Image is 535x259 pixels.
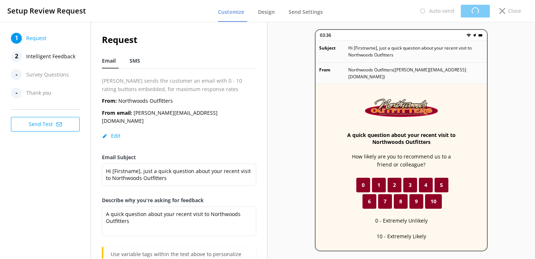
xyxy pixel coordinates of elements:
[11,69,22,80] div: -
[258,8,275,16] span: Design
[348,66,483,80] p: Northwoods Outfitters ( [PERSON_NAME][EMAIL_ADDRESS][DOMAIN_NAME] )
[319,44,348,58] p: Subject
[102,196,256,204] label: Describe why you're asking for feedback
[478,33,483,38] img: battery.png
[320,32,331,39] p: 03:36
[431,197,436,205] span: 10
[415,197,418,205] span: 9
[11,117,80,132] button: Send Test
[26,51,75,62] span: Intelligent Feedback
[11,51,22,62] div: 2
[377,232,426,240] p: 10 - Extremely Likely
[348,44,483,58] p: Hi [Firstname], just a quick question about your recent visit to Northwoods Outfitters
[368,197,371,205] span: 6
[319,66,348,80] p: From
[440,181,443,189] span: 5
[11,33,22,44] div: 1
[345,153,458,169] p: How likely are you to recommend us to a friend or colleague?
[102,153,256,161] label: Email Subject
[102,109,132,116] b: From email:
[467,33,471,38] img: wifi.png
[375,217,428,225] p: 0 - Extremely Unlikely
[218,8,244,16] span: Customize
[11,87,22,98] div: -
[102,97,117,104] b: From:
[429,7,454,15] p: Auto-send
[7,5,86,17] h3: Setup Review Request
[102,77,256,93] p: [PERSON_NAME] sends the customer an email with 0 - 10 rating buttons embedded, for maximum respon...
[102,207,256,236] textarea: A quick question about your recent visit to Northwoods Outfitters
[508,7,521,15] p: Close
[102,97,173,105] p: Northwoods Outfitters
[362,181,365,189] span: 0
[102,109,256,125] p: [PERSON_NAME][EMAIL_ADDRESS][DOMAIN_NAME]
[377,181,380,189] span: 1
[130,57,140,64] span: SMS
[424,181,427,189] span: 4
[472,33,477,38] img: near-me.png
[384,197,387,205] span: 7
[102,33,256,47] h2: Request
[102,57,116,64] span: Email
[393,181,396,189] span: 2
[26,33,46,44] span: Request
[102,164,256,186] textarea: Hi [Firstname], just a quick question about your recent visit to Northwoods Outfitters
[102,132,120,140] button: Edit
[409,181,412,189] span: 3
[399,197,402,205] span: 8
[365,99,438,117] img: 857-1758642931.png
[289,8,323,16] span: Send Settings
[345,132,458,145] h3: A quick question about your recent visit to Northwoods Outfitters
[26,87,51,98] span: Thank you
[26,69,69,80] span: Survey Questions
